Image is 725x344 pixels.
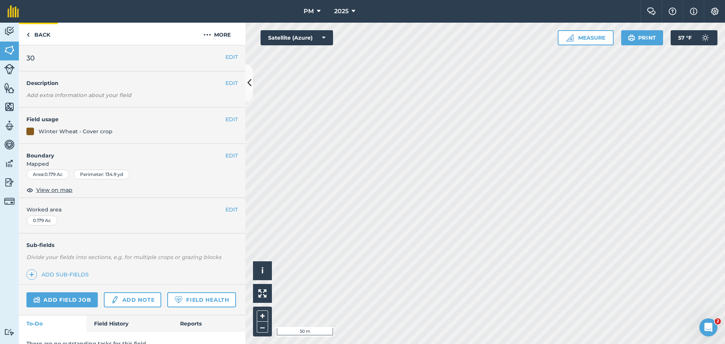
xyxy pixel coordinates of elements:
button: 57 °F [671,30,717,45]
h4: Boundary [19,144,225,160]
img: svg+xml;base64,PHN2ZyB4bWxucz0iaHR0cDovL3d3dy53My5vcmcvMjAwMC9zdmciIHdpZHRoPSI1NiIgaGVpZ2h0PSI2MC... [4,45,15,56]
em: Divide your fields into sections, e.g. for multiple crops or grazing blocks [26,254,221,261]
img: svg+xml;base64,PD94bWwgdmVyc2lvbj0iMS4wIiBlbmNvZGluZz0idXRmLTgiPz4KPCEtLSBHZW5lcmF0b3I6IEFkb2JlIE... [4,26,15,37]
img: Two speech bubbles overlapping with the left bubble in the forefront [647,8,656,15]
span: 57 ° F [678,30,692,45]
button: EDIT [225,53,238,61]
h4: Sub-fields [19,241,245,249]
img: A question mark icon [668,8,677,15]
img: svg+xml;base64,PD94bWwgdmVyc2lvbj0iMS4wIiBlbmNvZGluZz0idXRmLTgiPz4KPCEtLSBHZW5lcmF0b3I6IEFkb2JlIE... [4,177,15,188]
span: 2025 [334,7,349,16]
img: svg+xml;base64,PHN2ZyB4bWxucz0iaHR0cDovL3d3dy53My5vcmcvMjAwMC9zdmciIHdpZHRoPSIxNCIgaGVpZ2h0PSIyNC... [29,270,34,279]
img: svg+xml;base64,PD94bWwgdmVyc2lvbj0iMS4wIiBlbmNvZGluZz0idXRmLTgiPz4KPCEtLSBHZW5lcmF0b3I6IEFkb2JlIE... [698,30,713,45]
h4: Description [26,79,238,87]
em: Add extra information about your field [26,92,131,99]
a: Field History [86,315,172,332]
img: svg+xml;base64,PD94bWwgdmVyc2lvbj0iMS4wIiBlbmNvZGluZz0idXRmLTgiPz4KPCEtLSBHZW5lcmF0b3I6IEFkb2JlIE... [4,329,15,336]
button: – [257,322,268,333]
button: Print [621,30,663,45]
a: To-Do [19,315,86,332]
a: Back [19,23,58,45]
img: svg+xml;base64,PHN2ZyB4bWxucz0iaHR0cDovL3d3dy53My5vcmcvMjAwMC9zdmciIHdpZHRoPSI5IiBoZWlnaHQ9IjI0Ii... [26,30,30,39]
img: svg+xml;base64,PHN2ZyB4bWxucz0iaHR0cDovL3d3dy53My5vcmcvMjAwMC9zdmciIHdpZHRoPSI1NiIgaGVpZ2h0PSI2MC... [4,82,15,94]
h4: Field usage [26,115,225,123]
span: 2 [715,318,721,324]
div: 0.179 Ac [26,216,57,225]
img: svg+xml;base64,PD94bWwgdmVyc2lvbj0iMS4wIiBlbmNvZGluZz0idXRmLTgiPz4KPCEtLSBHZW5lcmF0b3I6IEFkb2JlIE... [4,196,15,207]
img: svg+xml;base64,PHN2ZyB4bWxucz0iaHR0cDovL3d3dy53My5vcmcvMjAwMC9zdmciIHdpZHRoPSI1NiIgaGVpZ2h0PSI2MC... [4,101,15,113]
img: svg+xml;base64,PD94bWwgdmVyc2lvbj0iMS4wIiBlbmNvZGluZz0idXRmLTgiPz4KPCEtLSBHZW5lcmF0b3I6IEFkb2JlIE... [4,64,15,74]
span: Worked area [26,205,238,214]
button: EDIT [225,115,238,123]
button: View on map [26,185,72,194]
a: Field Health [167,292,236,307]
img: Four arrows, one pointing top left, one top right, one bottom right and the last bottom left [258,289,267,298]
img: fieldmargin Logo [8,5,19,17]
span: 30 [26,53,35,63]
img: Ruler icon [566,34,574,42]
button: EDIT [225,79,238,87]
img: svg+xml;base64,PD94bWwgdmVyc2lvbj0iMS4wIiBlbmNvZGluZz0idXRmLTgiPz4KPCEtLSBHZW5lcmF0b3I6IEFkb2JlIE... [4,158,15,169]
button: i [253,261,272,280]
img: svg+xml;base64,PD94bWwgdmVyc2lvbj0iMS4wIiBlbmNvZGluZz0idXRmLTgiPz4KPCEtLSBHZW5lcmF0b3I6IEFkb2JlIE... [4,139,15,150]
a: Add sub-fields [26,269,92,280]
button: More [189,23,245,45]
img: svg+xml;base64,PD94bWwgdmVyc2lvbj0iMS4wIiBlbmNvZGluZz0idXRmLTgiPz4KPCEtLSBHZW5lcmF0b3I6IEFkb2JlIE... [33,295,40,304]
button: Measure [558,30,614,45]
img: svg+xml;base64,PD94bWwgdmVyc2lvbj0iMS4wIiBlbmNvZGluZz0idXRmLTgiPz4KPCEtLSBHZW5lcmF0b3I6IEFkb2JlIE... [111,295,119,304]
a: Add note [104,292,161,307]
button: + [257,310,268,322]
img: A cog icon [710,8,719,15]
span: PM [304,7,314,16]
iframe: Intercom live chat [699,318,717,336]
span: View on map [36,186,72,194]
button: Satellite (Azure) [261,30,333,45]
span: Mapped [19,160,245,168]
img: svg+xml;base64,PD94bWwgdmVyc2lvbj0iMS4wIiBlbmNvZGluZz0idXRmLTgiPz4KPCEtLSBHZW5lcmF0b3I6IEFkb2JlIE... [4,120,15,131]
a: Add field job [26,292,98,307]
button: EDIT [225,151,238,160]
div: Winter Wheat - Cover crop [39,127,113,136]
img: svg+xml;base64,PHN2ZyB4bWxucz0iaHR0cDovL3d3dy53My5vcmcvMjAwMC9zdmciIHdpZHRoPSIxOSIgaGVpZ2h0PSIyNC... [628,33,635,42]
button: EDIT [225,205,238,214]
img: svg+xml;base64,PHN2ZyB4bWxucz0iaHR0cDovL3d3dy53My5vcmcvMjAwMC9zdmciIHdpZHRoPSIxNyIgaGVpZ2h0PSIxNy... [690,7,697,16]
div: Perimeter : 134.9 yd [74,170,130,179]
span: i [261,266,264,275]
img: svg+xml;base64,PHN2ZyB4bWxucz0iaHR0cDovL3d3dy53My5vcmcvMjAwMC9zdmciIHdpZHRoPSIyMCIgaGVpZ2h0PSIyNC... [204,30,211,39]
img: svg+xml;base64,PHN2ZyB4bWxucz0iaHR0cDovL3d3dy53My5vcmcvMjAwMC9zdmciIHdpZHRoPSIxOCIgaGVpZ2h0PSIyNC... [26,185,33,194]
div: Area : 0.179 Ac [26,170,69,179]
a: Reports [173,315,245,332]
